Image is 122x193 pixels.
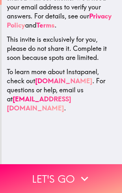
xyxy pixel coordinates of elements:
[7,67,117,113] p: To learn more about Instapanel, check out . For questions or help, email us at .
[7,95,71,112] a: [EMAIL_ADDRESS][DOMAIN_NAME]
[36,21,55,29] a: Terms
[35,77,92,85] a: [DOMAIN_NAME]
[7,35,117,62] p: This invite is exclusively for you, please do not share it. Complete it soon because spots are li...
